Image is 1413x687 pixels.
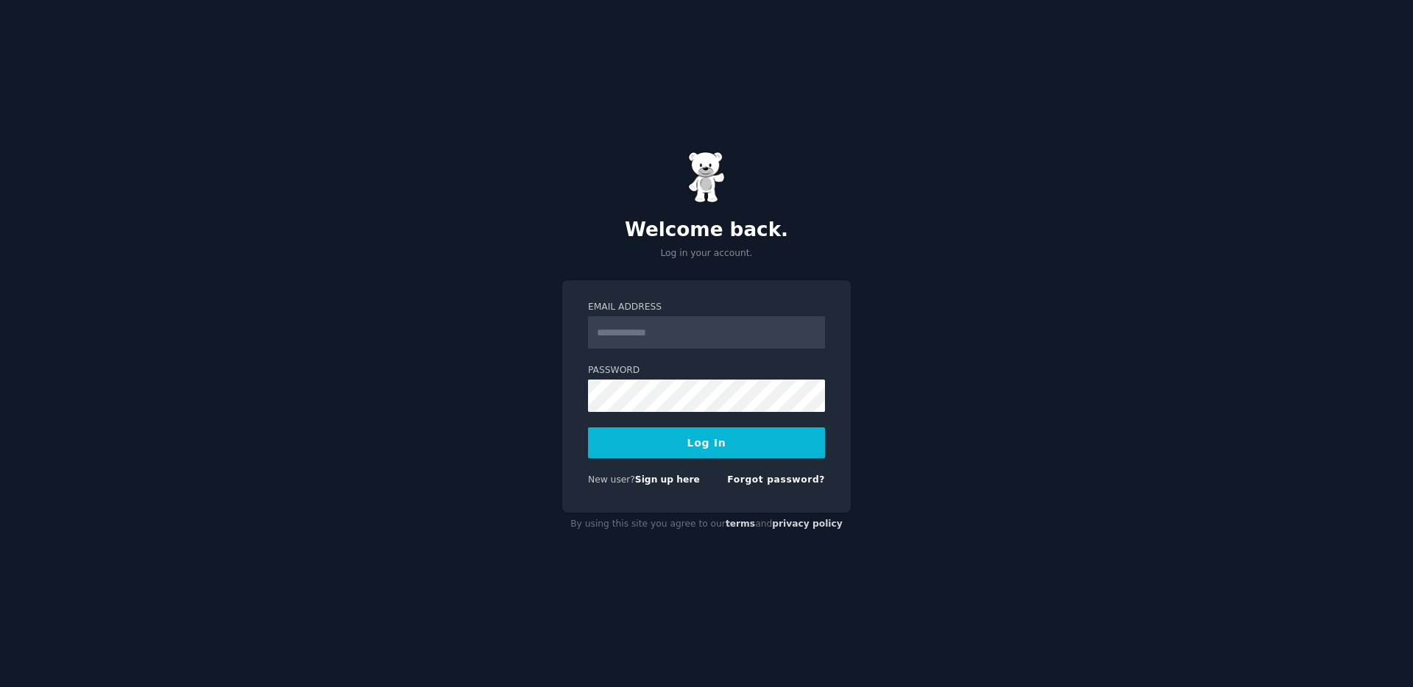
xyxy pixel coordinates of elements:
a: privacy policy [772,519,843,529]
a: terms [726,519,755,529]
div: By using this site you agree to our and [562,513,851,536]
button: Log In [588,427,825,458]
a: Forgot password? [727,474,825,485]
label: Password [588,364,825,377]
h2: Welcome back. [562,218,851,242]
a: Sign up here [635,474,700,485]
label: Email Address [588,301,825,314]
img: Gummy Bear [688,152,725,203]
p: Log in your account. [562,247,851,260]
span: New user? [588,474,635,485]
